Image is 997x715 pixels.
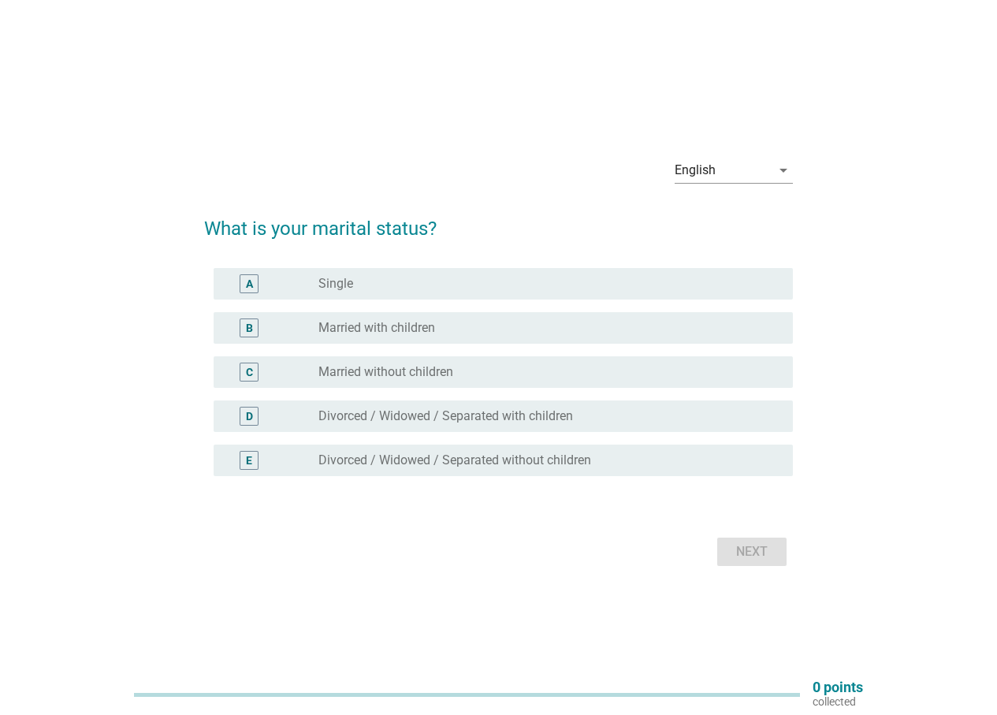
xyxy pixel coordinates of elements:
[246,363,253,380] div: C
[204,199,793,243] h2: What is your marital status?
[246,452,252,468] div: E
[318,408,573,424] label: Divorced / Widowed / Separated with children
[675,163,716,177] div: English
[774,161,793,180] i: arrow_drop_down
[246,319,253,336] div: B
[813,695,863,709] p: collected
[318,276,353,292] label: Single
[318,452,591,468] label: Divorced / Widowed / Separated without children
[318,364,453,380] label: Married without children
[318,320,435,336] label: Married with children
[246,408,253,424] div: D
[246,275,253,292] div: A
[813,680,863,695] p: 0 points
